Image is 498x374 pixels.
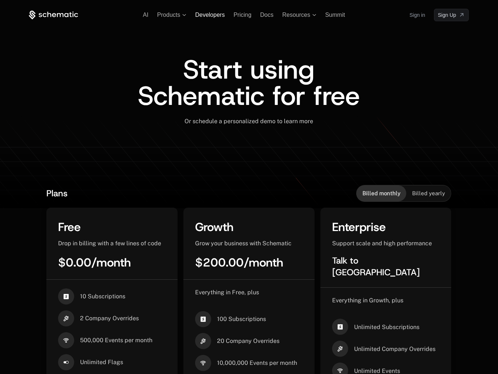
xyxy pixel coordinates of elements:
span: $0.00 [58,255,91,270]
span: Resources [282,12,310,18]
span: Billed yearly [412,190,445,197]
i: cashapp [332,319,348,335]
span: 20 Company Overrides [217,337,280,345]
i: signal [195,355,211,371]
span: Support scale and high performance [332,240,432,247]
span: Grow your business with Schematic [195,240,292,247]
span: Sign Up [438,11,456,19]
span: 2 Company Overrides [80,314,139,322]
a: Sign in [410,9,425,21]
span: 500,000 Events per month [80,336,152,344]
i: hammer [58,310,74,326]
span: Or schedule a personalized demo to learn more [185,118,313,125]
i: cashapp [58,288,74,305]
a: Developers [195,12,225,18]
span: Unlimited Subscriptions [354,323,419,331]
i: hammer [195,333,211,349]
a: Docs [260,12,273,18]
i: signal [58,332,74,348]
span: Products [157,12,180,18]
span: Growth [195,219,233,235]
i: cashapp [195,311,211,327]
span: Everything in Free, plus [195,289,259,296]
span: 10 Subscriptions [80,292,125,301]
span: / month [91,255,131,270]
span: Unlimited Flags [80,358,123,366]
i: boolean-on [58,354,74,370]
span: Drop in billing with a few lines of code [58,240,161,247]
span: Talk to [GEOGRAPHIC_DATA] [332,255,420,278]
span: / month [244,255,283,270]
a: AI [143,12,148,18]
span: 100 Subscriptions [217,315,266,323]
span: Unlimited Company Overrides [354,345,436,353]
span: Plans [46,188,68,199]
span: 10,000,000 Events per month [217,359,297,367]
a: [object Object] [434,9,469,21]
span: Enterprise [332,219,386,235]
span: $200.00 [195,255,244,270]
span: Start using Schematic for free [138,52,360,113]
a: Pricing [233,12,251,18]
span: Billed monthly [362,190,400,197]
span: Everything in Growth, plus [332,297,403,304]
span: Free [58,219,81,235]
i: hammer [332,341,348,357]
a: Summit [325,12,345,18]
